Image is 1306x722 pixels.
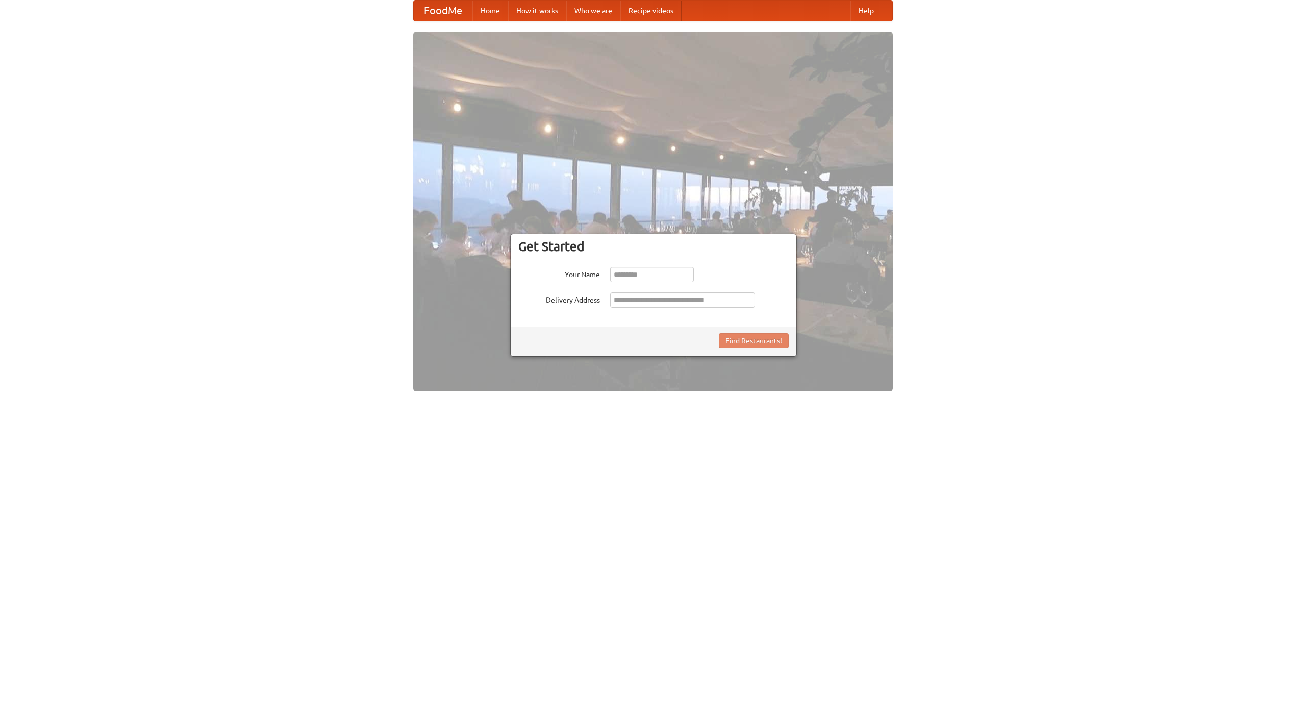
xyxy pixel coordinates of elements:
a: FoodMe [414,1,472,21]
a: Recipe videos [620,1,682,21]
a: How it works [508,1,566,21]
a: Home [472,1,508,21]
a: Who we are [566,1,620,21]
button: Find Restaurants! [719,333,789,348]
a: Help [850,1,882,21]
h3: Get Started [518,239,789,254]
label: Delivery Address [518,292,600,305]
label: Your Name [518,267,600,280]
